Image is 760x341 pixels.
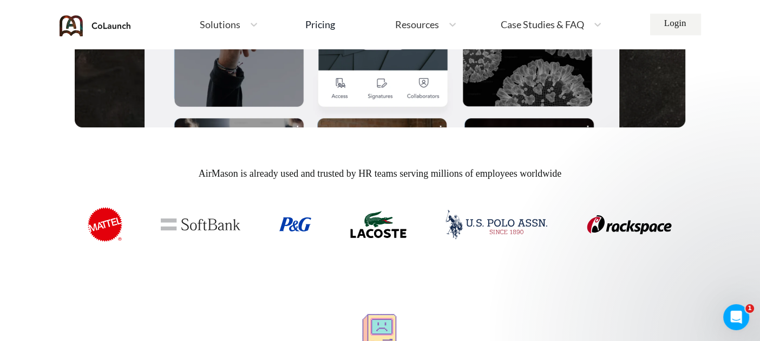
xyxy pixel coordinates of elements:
[350,211,407,238] img: lacoste
[75,166,685,181] span: AirMason is already used and trusted by HR teams serving millions of employees worldwide
[745,304,754,313] span: 1
[723,304,749,330] iframe: Intercom live chat
[60,15,131,36] img: coLaunch
[161,218,240,230] img: softBank
[445,210,548,239] img: usPollo
[501,20,584,29] span: Case Studies & FAQ
[395,20,439,29] span: Resources
[305,15,335,34] a: Pricing
[586,215,672,234] img: rackspace
[650,14,701,35] a: Login
[88,207,122,242] img: mattel
[200,20,240,29] span: Solutions
[279,217,311,231] img: pg
[305,20,335,29] div: Pricing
